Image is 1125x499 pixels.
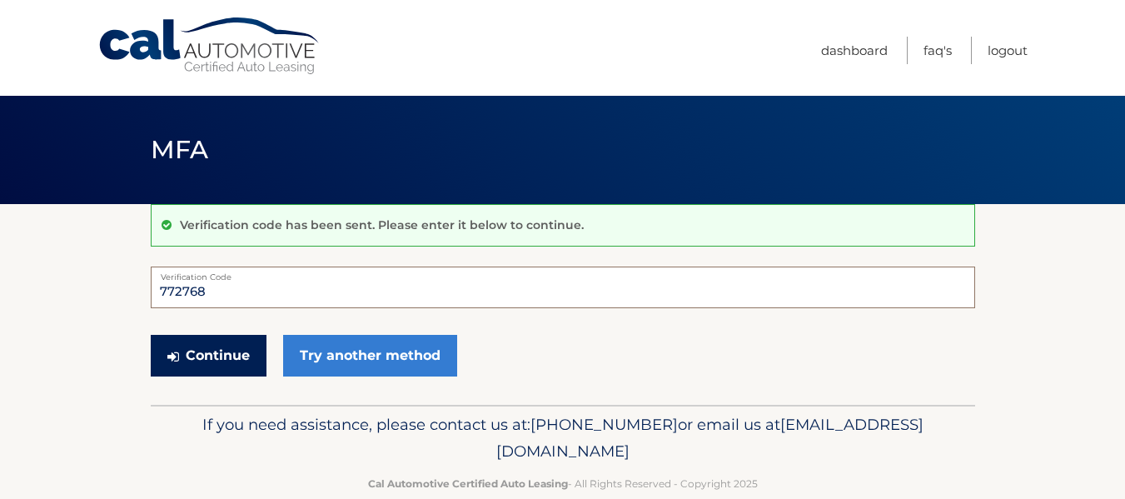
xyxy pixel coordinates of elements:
[180,217,584,232] p: Verification code has been sent. Please enter it below to continue.
[821,37,888,64] a: Dashboard
[151,134,209,165] span: MFA
[283,335,457,377] a: Try another method
[151,335,266,377] button: Continue
[162,412,964,465] p: If you need assistance, please contact us at: or email us at
[151,267,975,308] input: Verification Code
[496,415,923,461] span: [EMAIL_ADDRESS][DOMAIN_NAME]
[988,37,1028,64] a: Logout
[162,475,964,492] p: - All Rights Reserved - Copyright 2025
[923,37,952,64] a: FAQ's
[530,415,678,434] span: [PHONE_NUMBER]
[151,267,975,280] label: Verification Code
[368,477,568,490] strong: Cal Automotive Certified Auto Leasing
[97,17,322,76] a: Cal Automotive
